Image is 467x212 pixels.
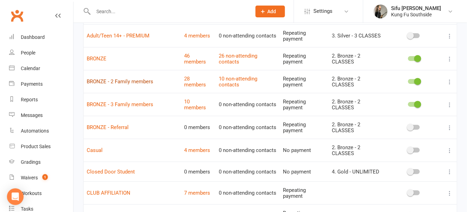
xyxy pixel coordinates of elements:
td: 2. Bronze - 2 CLASSES [329,116,386,139]
input: Search... [91,7,247,16]
a: Product Sales [9,139,73,154]
a: Reports [9,92,73,108]
td: No payment [280,162,329,181]
td: 0 non-attending contacts [216,24,280,47]
a: BRONZE - Referral [87,124,129,130]
span: Add [268,9,276,14]
a: 10 members [184,99,206,111]
a: Closed Door Student [87,169,135,175]
td: No payment [280,139,329,162]
a: Waivers 1 [9,170,73,186]
a: 7 members [184,190,210,196]
a: 26 non-attending contacts [219,53,257,65]
div: Kung Fu Southside [391,11,441,18]
div: Reports [21,97,38,102]
td: Repeating payment [280,70,329,93]
td: Repeating payment [280,181,329,204]
div: Calendar [21,66,40,71]
a: CLUB AFFILIATION [87,190,130,196]
a: Automations [9,123,73,139]
div: Gradings [21,159,41,165]
td: Repeating payment [280,93,329,116]
img: thumb_image1520483137.png [374,5,388,18]
td: 0 non-attending contacts [216,181,280,204]
td: 0 non-attending contacts [216,93,280,116]
div: Product Sales [21,144,51,149]
div: People [21,50,35,56]
td: 3. Silver - 3 CLASSES [329,24,386,47]
a: Messages [9,108,73,123]
td: 2. Bronze - 2 CLASSES [329,47,386,70]
a: 46 members [184,53,206,65]
div: Open Intercom Messenger [7,188,24,205]
a: 10 non-attending contacts [219,76,257,88]
a: BRONZE - 2 Family members [87,78,153,85]
a: Clubworx [8,7,26,24]
a: Payments [9,76,73,92]
td: Repeating payment [280,116,329,139]
td: 0 non-attending contacts [216,139,280,162]
div: Automations [21,128,49,134]
a: Workouts [9,186,73,201]
td: 0 non-attending contacts [216,116,280,139]
a: 4 members [184,33,210,39]
td: Repeating payment [280,47,329,70]
td: 2. Bronze - 2 CLASSES [329,93,386,116]
span: 1 [42,174,48,180]
td: Repeating payment [280,24,329,47]
a: Calendar [9,61,73,76]
a: Casual [87,147,103,153]
td: 2. Bronze - 2 CLASSES [329,70,386,93]
td: 0 members [181,116,216,139]
a: BRONZE - 3 Family members [87,101,153,108]
a: Dashboard [9,29,73,45]
td: 0 non-attending contacts [216,162,280,181]
a: Adult/Teen 14+ - PREMIUM [87,33,149,39]
td: 4. Gold - UNLIMITED [329,162,386,181]
a: 4 members [184,147,210,153]
div: Sifu [PERSON_NAME] [391,5,441,11]
div: Waivers [21,175,38,180]
div: Workouts [21,190,42,196]
a: 28 members [184,76,206,88]
button: Add [256,6,285,17]
div: Messages [21,112,43,118]
div: Dashboard [21,34,45,40]
a: People [9,45,73,61]
td: 2. Bronze - 2 CLASSES [329,139,386,162]
a: BRONZE [87,56,106,62]
td: 0 members [181,162,216,181]
a: Gradings [9,154,73,170]
div: Tasks [21,206,33,212]
span: Settings [313,3,332,19]
div: Payments [21,81,43,87]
